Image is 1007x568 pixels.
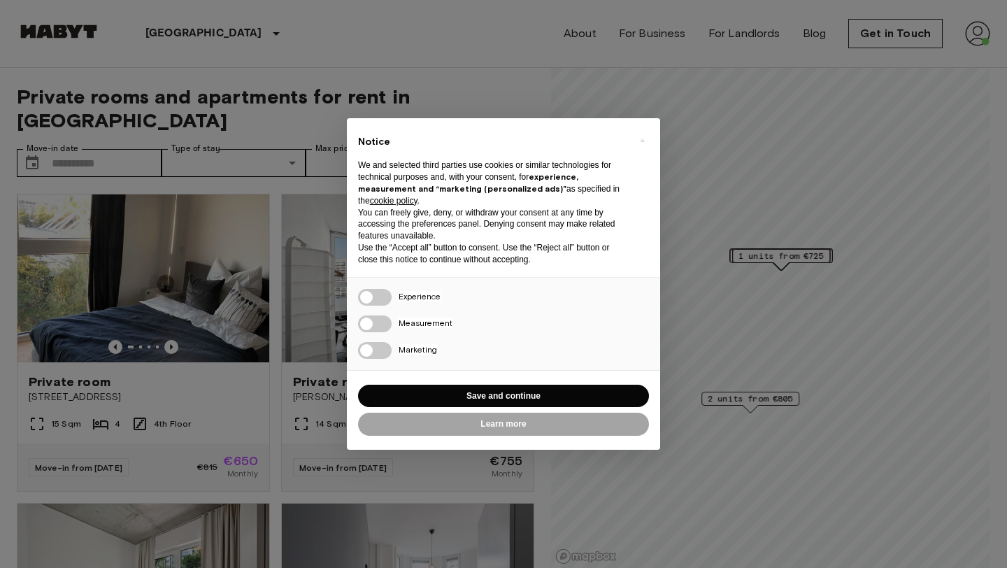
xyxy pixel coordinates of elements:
[399,318,452,328] span: Measurement
[358,413,649,436] button: Learn more
[358,135,627,149] h2: Notice
[358,242,627,266] p: Use the “Accept all” button to consent. Use the “Reject all” button or close this notice to conti...
[631,129,653,152] button: Close this notice
[640,132,645,149] span: ×
[399,291,441,301] span: Experience
[358,385,649,408] button: Save and continue
[370,196,417,206] a: cookie policy
[358,171,578,194] strong: experience, measurement and “marketing (personalized ads)”
[358,207,627,242] p: You can freely give, deny, or withdraw your consent at any time by accessing the preferences pane...
[358,159,627,206] p: We and selected third parties use cookies or similar technologies for technical purposes and, wit...
[399,344,437,355] span: Marketing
